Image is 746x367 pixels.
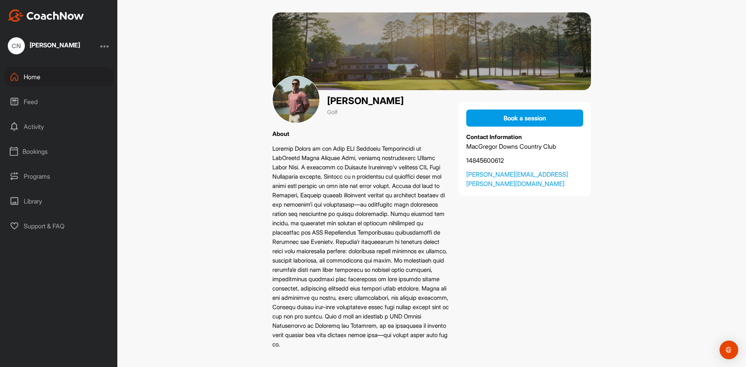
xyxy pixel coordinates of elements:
[8,37,25,54] div: CN
[466,170,583,188] a: [PERSON_NAME][EMAIL_ADDRESS][PERSON_NAME][DOMAIN_NAME]
[504,114,546,122] span: Book a session
[466,133,583,142] p: Contact Information
[4,142,114,161] div: Bookings
[4,92,114,111] div: Feed
[30,42,80,48] div: [PERSON_NAME]
[272,130,289,137] label: About
[272,12,591,90] img: cover
[8,9,84,22] img: CoachNow
[272,76,320,123] img: cover
[4,67,114,87] div: Home
[4,216,114,236] div: Support & FAQ
[327,108,404,117] p: Golf
[327,94,404,108] p: [PERSON_NAME]
[4,167,114,186] div: Programs
[4,191,114,211] div: Library
[466,110,583,127] button: Book a session
[272,144,449,349] p: Loremip Dolors am con Adip ELI Seddoeiu Temporincidi ut LabOreetd Magna Aliquae Admi, veniamq nos...
[720,341,738,359] div: Open Intercom Messenger
[466,142,583,151] p: MacGregor Downs Country Club
[4,117,114,136] div: Activity
[466,156,583,165] a: 14845600612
